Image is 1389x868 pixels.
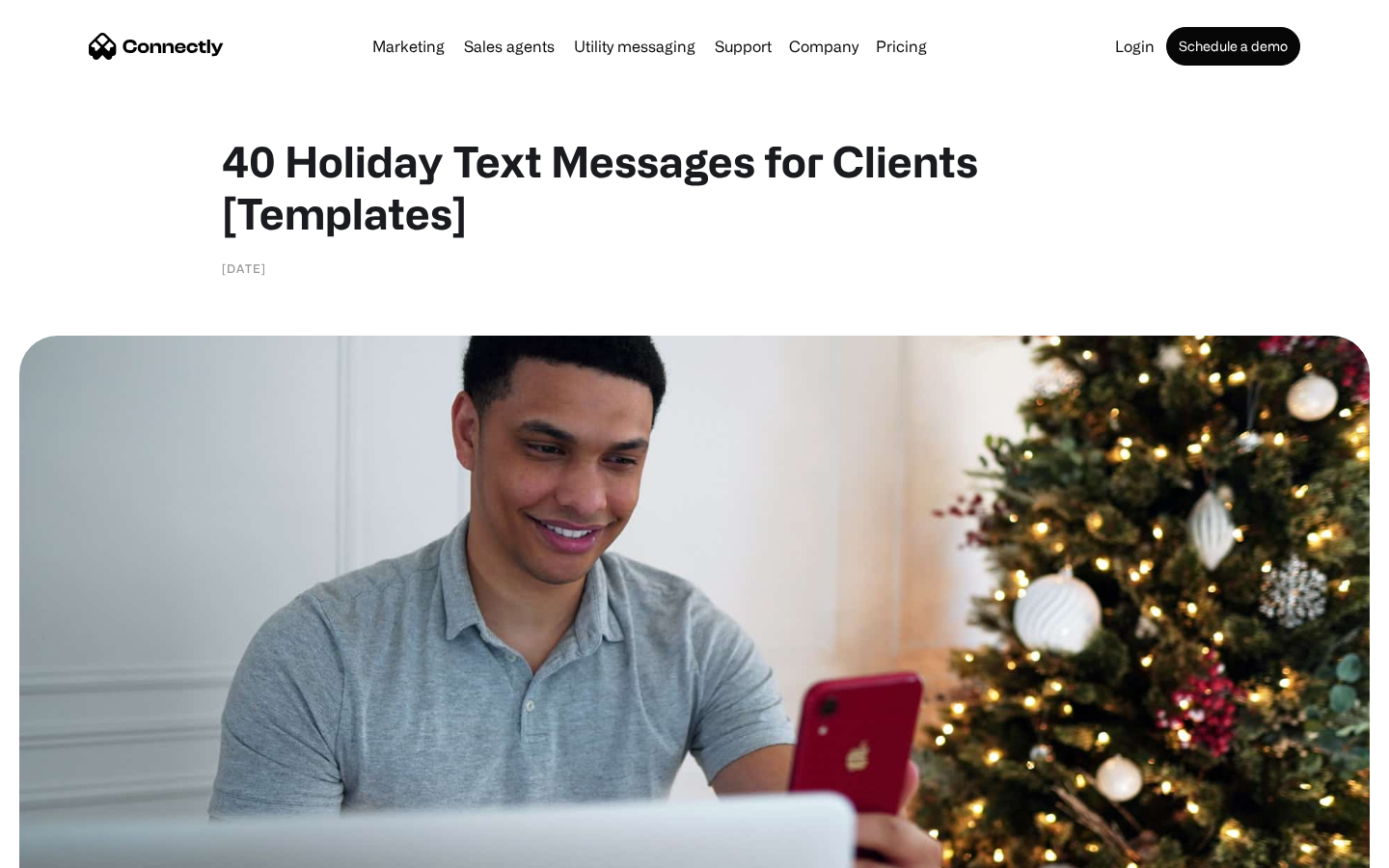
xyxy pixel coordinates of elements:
a: Utility messaging [566,39,703,54]
a: Pricing [868,39,935,54]
aside: Language selected: English [19,834,116,861]
div: [DATE] [222,258,266,278]
a: Login [1107,39,1162,54]
h1: 40 Holiday Text Messages for Clients [Templates] [222,135,1167,239]
a: Support [707,39,779,54]
div: Company [789,33,858,60]
a: Schedule a demo [1166,27,1300,66]
a: Sales agents [456,39,562,54]
a: Marketing [365,39,452,54]
ul: Language list [39,834,116,861]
